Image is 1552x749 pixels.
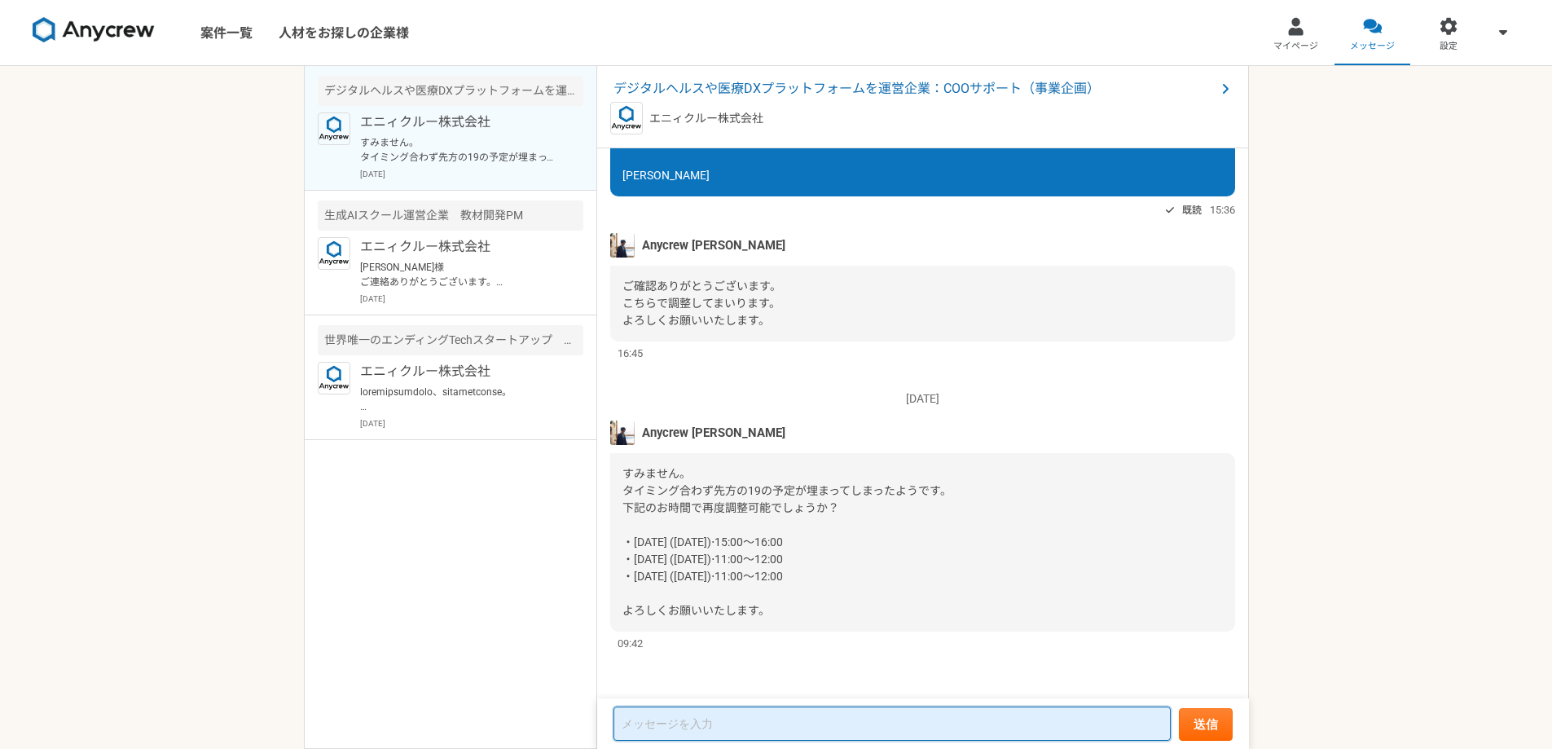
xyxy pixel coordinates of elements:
[360,385,561,414] p: loremipsumdolo、sitametconse。 adip、EliTseDDoeius27te、incididuntutla1etdoloremagnaali、enimadminimve...
[318,200,583,231] div: 生成AIスクール運営企業 教材開発PM
[618,636,643,651] span: 09:42
[1182,200,1202,220] span: 既読
[622,467,952,617] span: すみません。 タイミング合わず先方の19の予定が埋まってしまったようです。 下記のお時間で再度調整可能でしょうか？ ・[DATE] ([DATE])⋅15:00～16:00 ・[DATE] ([...
[360,135,561,165] p: すみません。 タイミング合わず先方の19の予定が埋まってしまったようです。 下記のお時間で再度調整可能でしょうか？ ・[DATE] ([DATE])⋅15:00～16:00 ・[DATE] ([...
[318,112,350,145] img: logo_text_blue_01.png
[622,280,781,327] span: ご確認ありがとうございます。 こちらで調整してまいります。 よろしくお願いいたします。
[360,168,583,180] p: [DATE]
[360,417,583,430] p: [DATE]
[613,79,1216,99] span: デジタルヘルスや医療DXプラットフォームを運営企業：COOサポート（事業企画）
[360,112,561,132] p: エニィクルー株式会社
[1350,40,1395,53] span: メッセージ
[318,325,583,355] div: 世界唯一のエンディングTechスタートアップ メディア企画・事業開発
[318,362,350,394] img: logo_text_blue_01.png
[610,233,635,258] img: tomoya_yamashita.jpeg
[618,346,643,361] span: 16:45
[360,260,561,289] p: [PERSON_NAME]様 ご連絡ありがとうございます。 また日程調整ありがとうございます。 求人公開しましたのでそちらにてご連絡させていただきます。よろしくお願いいたします。
[1179,708,1233,741] button: 送信
[610,390,1235,408] p: [DATE]
[360,362,561,381] p: エニィクルー株式会社
[610,421,635,445] img: tomoya_yamashita.jpeg
[1210,202,1235,218] span: 15:36
[1440,40,1457,53] span: 設定
[33,17,155,43] img: 8DqYSo04kwAAAAASUVORK5CYII=
[642,236,785,254] span: Anycrew [PERSON_NAME]
[318,237,350,270] img: logo_text_blue_01.png
[318,76,583,106] div: デジタルヘルスや医療DXプラットフォームを運営企業：COOサポート（事業企画）
[360,293,583,305] p: [DATE]
[360,237,561,257] p: エニィクルー株式会社
[1273,40,1318,53] span: マイページ
[649,110,763,127] p: エニィクルー株式会社
[642,424,785,442] span: Anycrew [PERSON_NAME]
[610,102,643,134] img: logo_text_blue_01.png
